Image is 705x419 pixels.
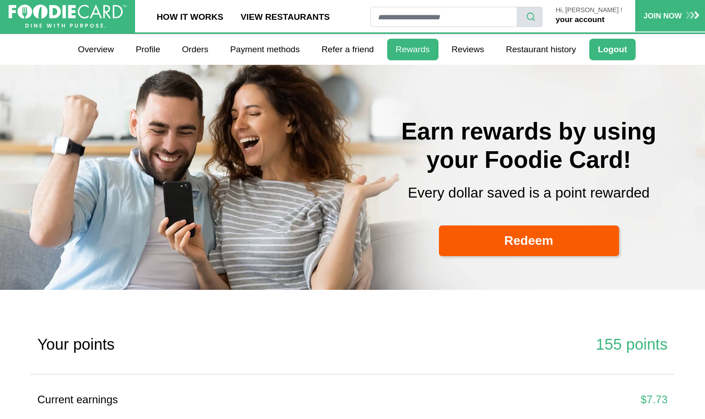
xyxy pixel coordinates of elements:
[439,225,619,257] a: Redeem
[359,392,668,408] div: $7.73
[9,5,127,28] img: FoodieCard; Eat, Drink, Save, Donate
[359,333,668,356] div: 155 points
[221,39,308,60] a: Payment methods
[37,333,346,356] div: Your points
[517,7,543,27] button: search
[37,392,346,408] div: Current earnings
[359,182,698,204] p: Every dollar saved is a point rewarded
[371,7,517,27] input: restaurant search
[443,39,493,60] a: Reviews
[127,39,169,60] a: Profile
[497,39,585,60] a: Restaurant history
[556,7,622,14] p: Hi, [PERSON_NAME] !
[387,39,438,60] a: Rewards
[313,39,383,60] a: Refer a friend
[556,15,604,24] a: your account
[359,117,698,174] h2: Earn rewards by using your Foodie Card!
[173,39,217,60] a: Orders
[69,39,122,60] a: Overview
[589,39,636,60] a: Logout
